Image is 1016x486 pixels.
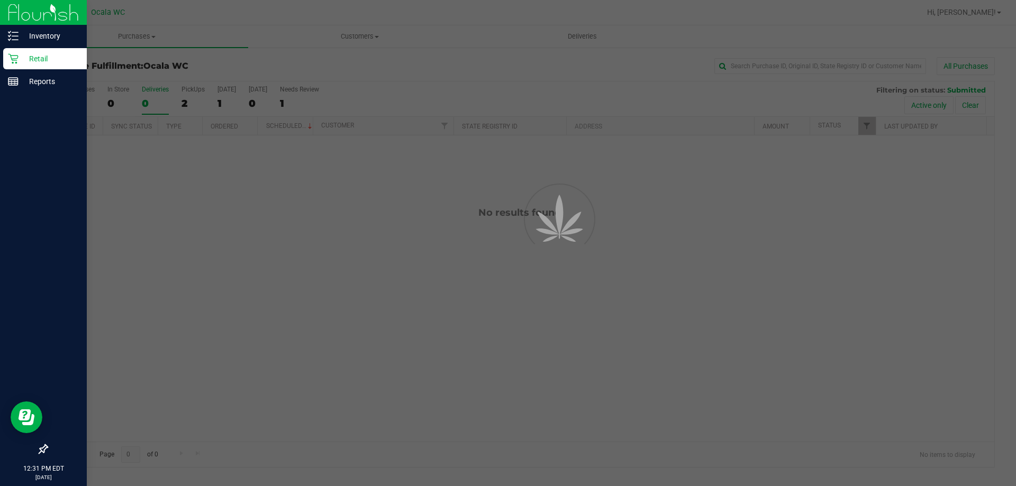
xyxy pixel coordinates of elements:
p: [DATE] [5,473,82,481]
inline-svg: Retail [8,53,19,64]
inline-svg: Reports [8,76,19,87]
p: 12:31 PM EDT [5,464,82,473]
p: Inventory [19,30,82,42]
inline-svg: Inventory [8,31,19,41]
p: Reports [19,75,82,88]
iframe: Resource center [11,401,42,433]
p: Retail [19,52,82,65]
